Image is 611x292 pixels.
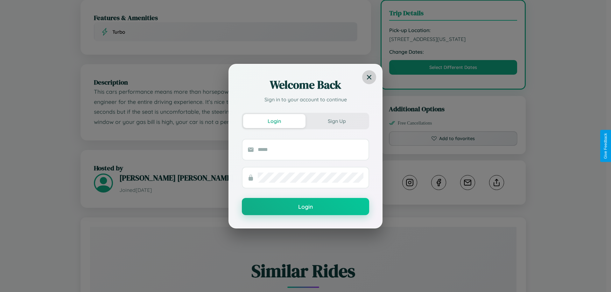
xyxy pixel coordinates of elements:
button: Login [243,114,305,128]
p: Sign in to your account to continue [242,96,369,103]
div: Give Feedback [603,133,608,159]
button: Sign Up [305,114,368,128]
h2: Welcome Back [242,77,369,92]
button: Login [242,198,369,215]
